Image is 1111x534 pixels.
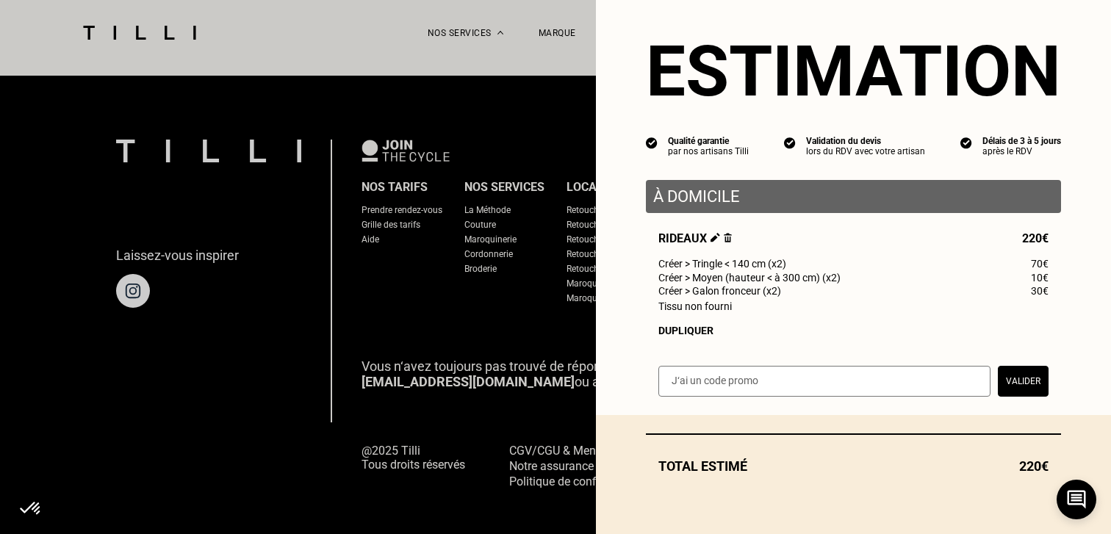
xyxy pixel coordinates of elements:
[1022,231,1049,245] span: 220€
[658,272,841,284] span: Créer > Moyen (hauteur < à 300 cm) (x2)
[998,366,1049,397] button: Valider
[1031,272,1049,284] span: 10€
[1031,258,1049,270] span: 70€
[982,136,1061,146] div: Délais de 3 à 5 jours
[658,258,786,270] span: Créer > Tringle < 140 cm (x2)
[982,146,1061,156] div: après le RDV
[668,146,749,156] div: par nos artisans Tilli
[653,187,1054,206] p: À domicile
[658,231,732,245] span: Rideaux
[711,233,720,242] img: Éditer
[960,136,972,149] img: icon list info
[806,136,925,146] div: Validation du devis
[1019,458,1049,474] span: 220€
[724,233,732,242] img: Supprimer
[658,300,732,312] span: Tissu non fourni
[658,285,781,297] span: Créer > Galon fronceur (x2)
[668,136,749,146] div: Qualité garantie
[658,366,990,397] input: J‘ai un code promo
[658,325,1049,336] div: Dupliquer
[806,146,925,156] div: lors du RDV avec votre artisan
[646,30,1061,112] section: Estimation
[646,458,1061,474] div: Total estimé
[1031,285,1049,297] span: 30€
[646,136,658,149] img: icon list info
[784,136,796,149] img: icon list info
